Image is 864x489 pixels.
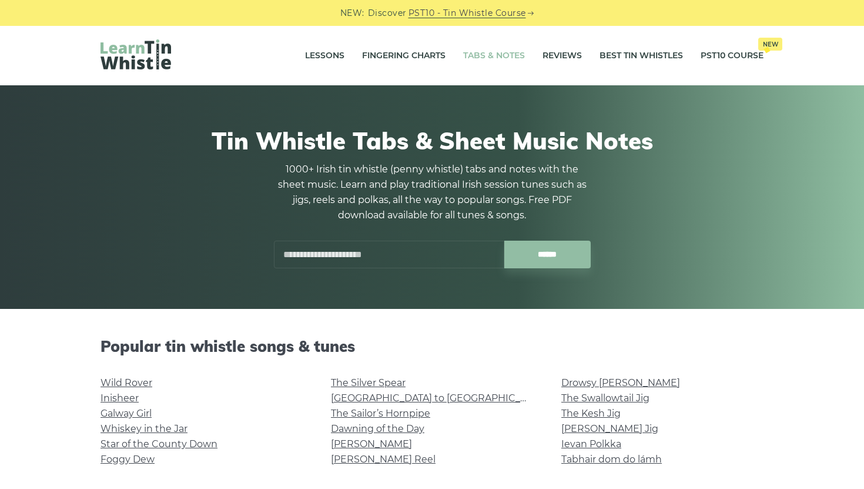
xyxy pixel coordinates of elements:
a: Lessons [305,41,344,71]
a: Dawning of the Day [331,423,424,434]
a: PST10 CourseNew [701,41,763,71]
a: [PERSON_NAME] Jig [561,423,658,434]
a: [PERSON_NAME] [331,438,412,450]
a: Reviews [542,41,582,71]
a: Star of the County Down [101,438,217,450]
a: Whiskey in the Jar [101,423,187,434]
a: The Silver Spear [331,377,406,388]
a: The Kesh Jig [561,408,621,419]
a: The Swallowtail Jig [561,392,649,404]
a: Drowsy [PERSON_NAME] [561,377,680,388]
a: Galway Girl [101,408,152,419]
a: Best Tin Whistles [600,41,683,71]
p: 1000+ Irish tin whistle (penny whistle) tabs and notes with the sheet music. Learn and play tradi... [273,162,591,223]
a: Fingering Charts [362,41,446,71]
a: The Sailor’s Hornpipe [331,408,430,419]
a: Foggy Dew [101,454,155,465]
a: Wild Rover [101,377,152,388]
a: Ievan Polkka [561,438,621,450]
a: Inisheer [101,392,139,404]
a: Tabhair dom do lámh [561,454,662,465]
h2: Popular tin whistle songs & tunes [101,337,763,355]
span: New [758,38,782,51]
a: Tabs & Notes [463,41,525,71]
h1: Tin Whistle Tabs & Sheet Music Notes [101,127,763,155]
a: [GEOGRAPHIC_DATA] to [GEOGRAPHIC_DATA] [331,392,548,404]
img: LearnTinWhistle.com [101,39,171,69]
a: [PERSON_NAME] Reel [331,454,436,465]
